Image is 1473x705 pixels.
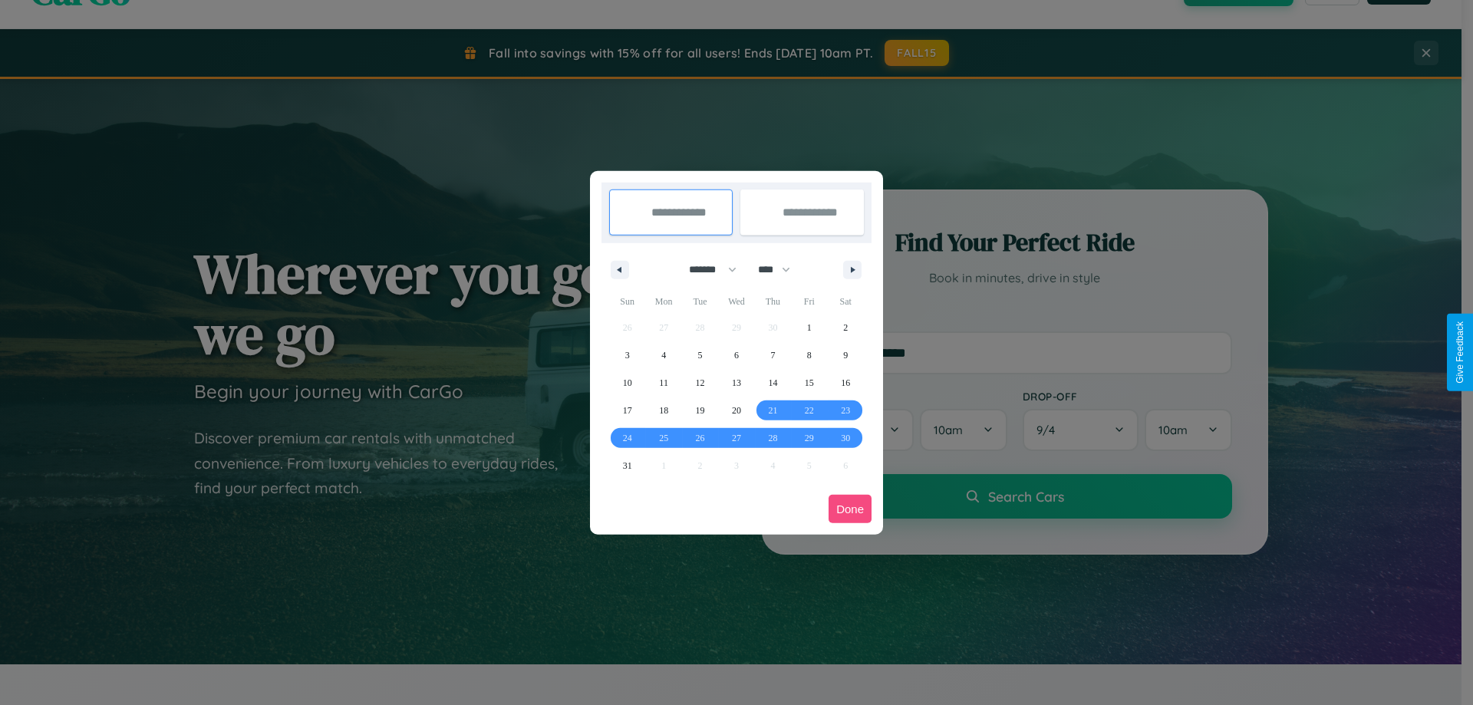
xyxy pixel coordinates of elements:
button: 16 [828,369,864,397]
span: 7 [770,341,775,369]
button: 22 [791,397,827,424]
span: 23 [841,397,850,424]
button: 11 [645,369,681,397]
span: 28 [768,424,777,452]
span: Sat [828,289,864,314]
span: 9 [843,341,848,369]
button: 14 [755,369,791,397]
span: 19 [696,397,705,424]
button: 6 [718,341,754,369]
span: 17 [623,397,632,424]
span: 18 [659,397,668,424]
span: 31 [623,452,632,479]
button: 18 [645,397,681,424]
button: 27 [718,424,754,452]
button: 2 [828,314,864,341]
span: 2 [843,314,848,341]
span: 24 [623,424,632,452]
button: 8 [791,341,827,369]
button: Done [829,495,872,523]
button: 1 [791,314,827,341]
span: 13 [732,369,741,397]
button: 31 [609,452,645,479]
span: 27 [732,424,741,452]
span: 26 [696,424,705,452]
span: 3 [625,341,630,369]
button: 15 [791,369,827,397]
span: 1 [807,314,812,341]
button: 28 [755,424,791,452]
button: 19 [682,397,718,424]
span: 11 [659,369,668,397]
button: 30 [828,424,864,452]
button: 12 [682,369,718,397]
button: 10 [609,369,645,397]
span: 10 [623,369,632,397]
button: 24 [609,424,645,452]
button: 29 [791,424,827,452]
span: Thu [755,289,791,314]
span: 15 [805,369,814,397]
span: 29 [805,424,814,452]
span: 8 [807,341,812,369]
button: 7 [755,341,791,369]
span: Tue [682,289,718,314]
button: 25 [645,424,681,452]
button: 4 [645,341,681,369]
span: 14 [768,369,777,397]
span: 22 [805,397,814,424]
button: 17 [609,397,645,424]
span: Wed [718,289,754,314]
button: 21 [755,397,791,424]
span: Sun [609,289,645,314]
span: 12 [696,369,705,397]
button: 13 [718,369,754,397]
span: 4 [661,341,666,369]
button: 26 [682,424,718,452]
button: 3 [609,341,645,369]
span: Fri [791,289,827,314]
button: 9 [828,341,864,369]
div: Give Feedback [1455,321,1465,384]
button: 5 [682,341,718,369]
span: 5 [698,341,703,369]
span: 6 [734,341,739,369]
button: 23 [828,397,864,424]
span: 30 [841,424,850,452]
span: 25 [659,424,668,452]
span: 21 [768,397,777,424]
button: 20 [718,397,754,424]
span: Mon [645,289,681,314]
span: 20 [732,397,741,424]
span: 16 [841,369,850,397]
